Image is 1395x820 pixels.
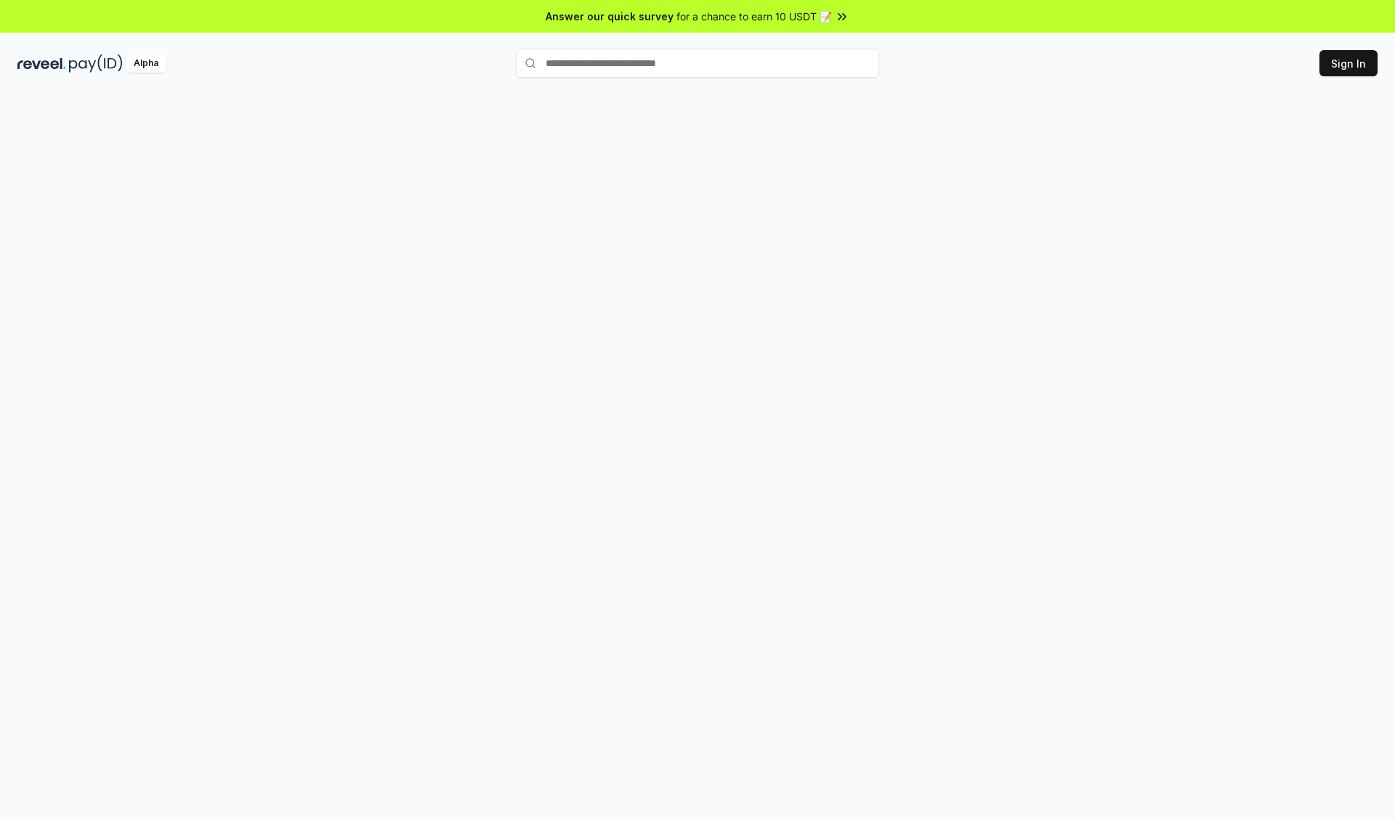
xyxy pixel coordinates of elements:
img: reveel_dark [17,54,66,73]
div: Alpha [126,54,166,73]
img: pay_id [69,54,123,73]
button: Sign In [1319,50,1378,76]
span: for a chance to earn 10 USDT 📝 [676,9,832,24]
span: Answer our quick survey [546,9,674,24]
